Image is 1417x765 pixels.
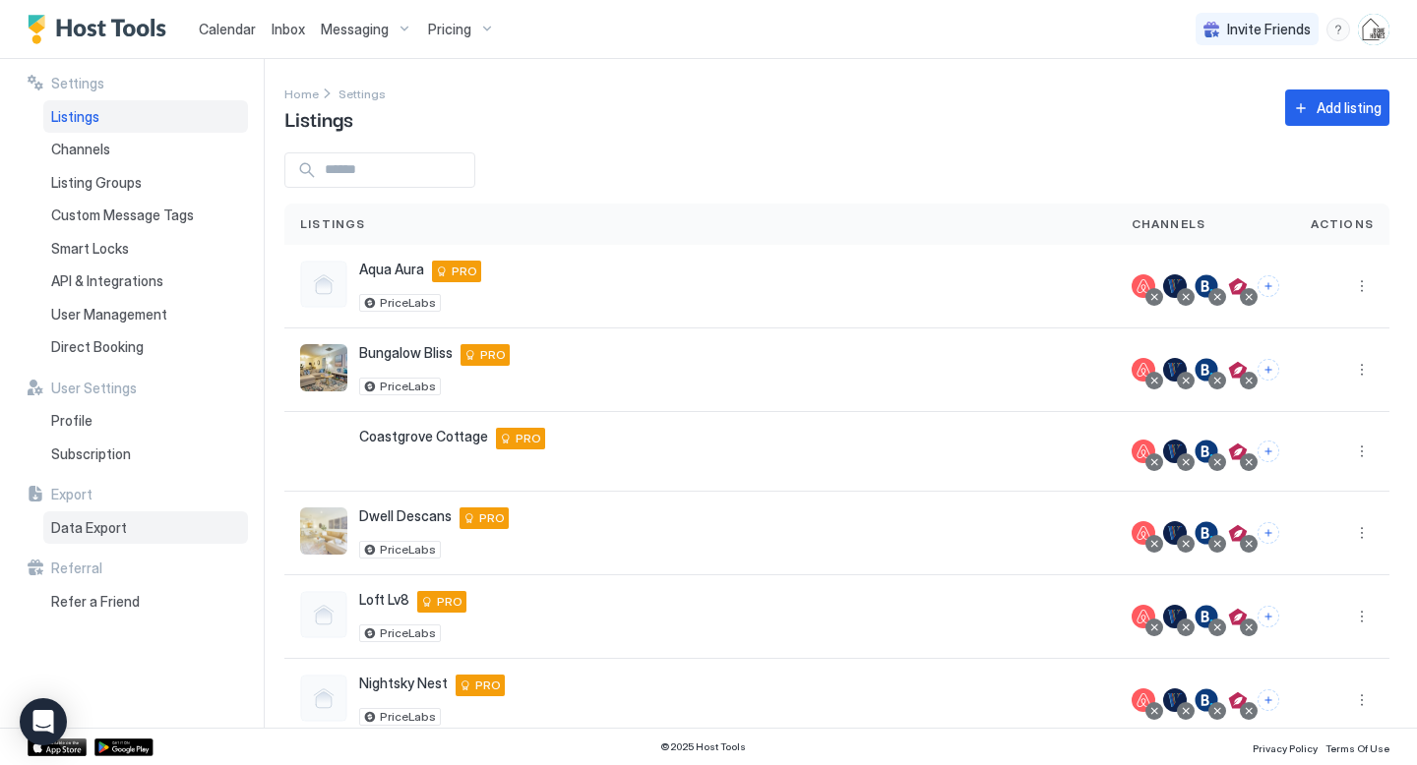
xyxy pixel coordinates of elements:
[359,507,452,525] span: Dwell Descans
[1325,736,1389,757] a: Terms Of Use
[43,232,248,265] a: Smart Locks
[51,206,194,224] span: Custom Message Tags
[359,428,488,445] span: Coastgrove Cottage
[43,511,248,545] a: Data Export
[1253,736,1318,757] a: Privacy Policy
[1258,441,1279,462] button: Connect channels
[1258,522,1279,544] button: Connect channels
[1227,21,1311,38] span: Invite Friends
[1350,605,1374,628] button: More options
[475,677,501,694] span: PRO
[1253,742,1318,754] span: Privacy Policy
[1350,521,1374,545] div: menu
[1350,521,1374,545] button: More options
[321,21,389,38] span: Messaging
[1358,14,1389,45] div: User profile
[452,263,477,280] span: PRO
[284,87,319,101] span: Home
[51,519,127,537] span: Data Export
[428,21,471,38] span: Pricing
[1258,689,1279,711] button: Connect channels
[51,272,163,290] span: API & Integrations
[339,83,386,103] div: Breadcrumb
[51,141,110,158] span: Channels
[43,404,248,438] a: Profile
[51,306,167,324] span: User Management
[199,19,256,39] a: Calendar
[1350,440,1374,463] button: More options
[20,698,67,745] div: Open Intercom Messenger
[284,83,319,103] div: Breadcrumb
[51,593,140,611] span: Refer a Friend
[300,428,347,475] div: listing image
[339,87,386,101] span: Settings
[300,215,366,233] span: Listings
[43,265,248,298] a: API & Integrations
[1350,605,1374,628] div: menu
[359,261,424,278] span: Aqua Aura
[28,15,175,44] a: Host Tools Logo
[51,380,137,397] span: User Settings
[359,344,453,362] span: Bungalow Bliss
[1325,742,1389,754] span: Terms Of Use
[437,593,462,611] span: PRO
[51,559,102,577] span: Referral
[284,103,353,133] span: Listings
[94,738,154,756] a: Google Play Store
[28,738,87,756] a: App Store
[51,445,131,463] span: Subscription
[199,21,256,37] span: Calendar
[1317,97,1382,118] div: Add listing
[300,344,347,391] div: listing image
[51,174,142,192] span: Listing Groups
[1350,688,1374,712] div: menu
[1258,359,1279,381] button: Connect channels
[1258,275,1279,297] button: Connect channels
[1350,358,1374,382] div: menu
[1285,89,1389,126] button: Add listing
[272,21,305,37] span: Inbox
[1258,606,1279,627] button: Connect channels
[660,740,746,753] span: © 2025 Host Tools
[43,133,248,166] a: Channels
[51,108,99,126] span: Listings
[51,412,92,430] span: Profile
[43,330,248,364] a: Direct Booking
[272,19,305,39] a: Inbox
[51,75,104,92] span: Settings
[43,100,248,134] a: Listings
[1311,215,1374,233] span: Actions
[43,199,248,232] a: Custom Message Tags
[480,346,506,364] span: PRO
[1350,440,1374,463] div: menu
[359,591,409,609] span: Loft Lv8
[1350,688,1374,712] button: More options
[43,438,248,471] a: Subscription
[43,298,248,331] a: User Management
[51,240,129,258] span: Smart Locks
[51,338,144,356] span: Direct Booking
[51,486,92,503] span: Export
[43,585,248,618] a: Refer a Friend
[479,509,505,527] span: PRO
[43,166,248,200] a: Listing Groups
[284,83,319,103] a: Home
[1132,215,1206,233] span: Channels
[1350,274,1374,298] div: menu
[339,83,386,103] a: Settings
[1350,358,1374,382] button: More options
[516,430,541,447] span: PRO
[1350,274,1374,298] button: More options
[300,507,347,555] div: listing image
[317,153,474,187] input: Input Field
[359,675,448,692] span: Nightsky Nest
[1326,18,1350,41] div: menu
